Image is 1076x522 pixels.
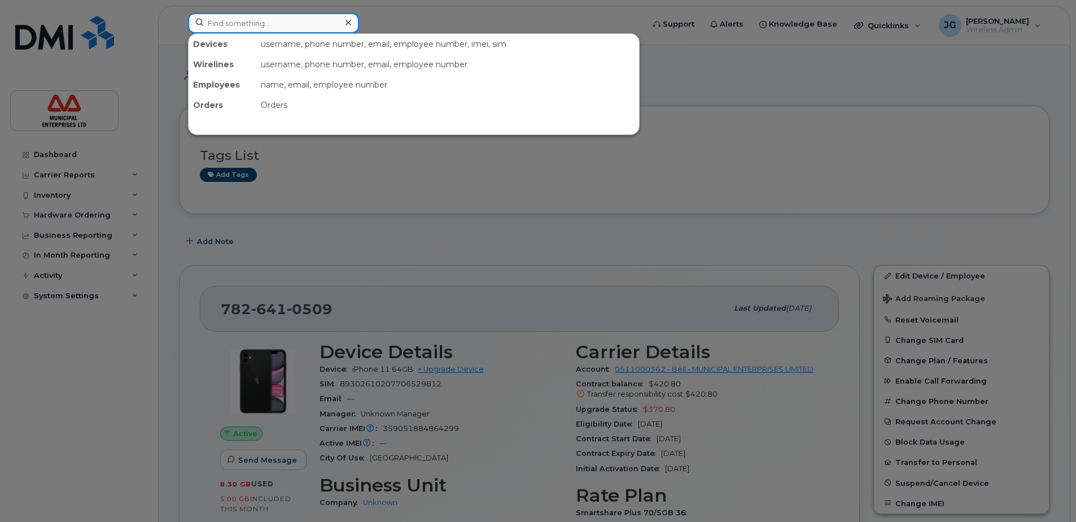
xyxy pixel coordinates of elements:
div: Wirelines [189,54,256,75]
div: Devices [189,34,256,54]
div: Orders [189,95,256,115]
div: username, phone number, email, employee number, imei, sim [256,34,639,54]
div: username, phone number, email, employee number [256,54,639,75]
div: Orders [256,95,639,115]
div: name, email, employee number [256,75,639,95]
div: Employees [189,75,256,95]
